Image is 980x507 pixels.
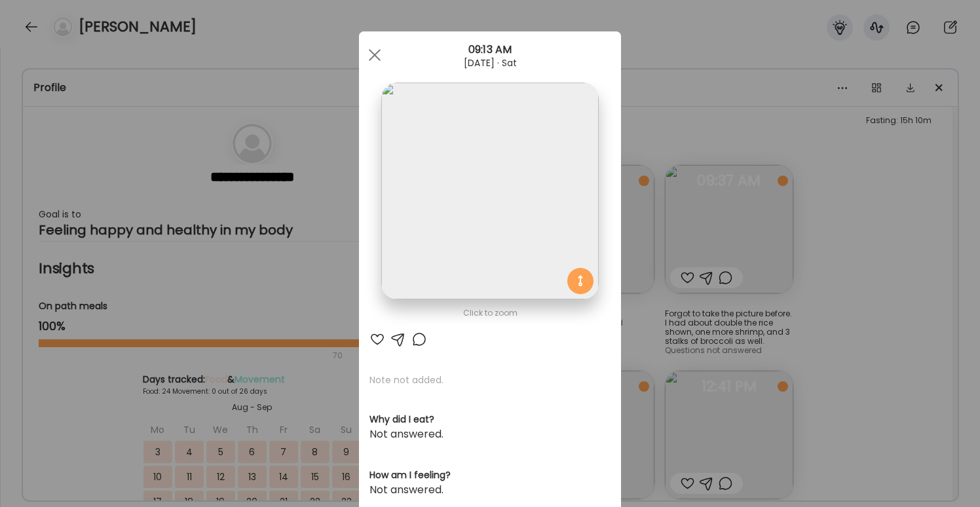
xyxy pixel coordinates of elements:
[369,373,611,386] p: Note not added.
[359,42,621,58] div: 09:13 AM
[369,468,611,482] h3: How am I feeling?
[359,58,621,68] div: [DATE] · Sat
[369,305,611,321] div: Click to zoom
[369,482,611,498] div: Not answered.
[381,83,598,299] img: images%2FxmdCYrSYgfWa5T4bBtmh9eKVqGt1%2FdrOTet2jkwkJCOSuM1jT%2FqWwCQ7fHXznqZGMArdDc_1080
[369,413,611,426] h3: Why did I eat?
[369,426,611,442] div: Not answered.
